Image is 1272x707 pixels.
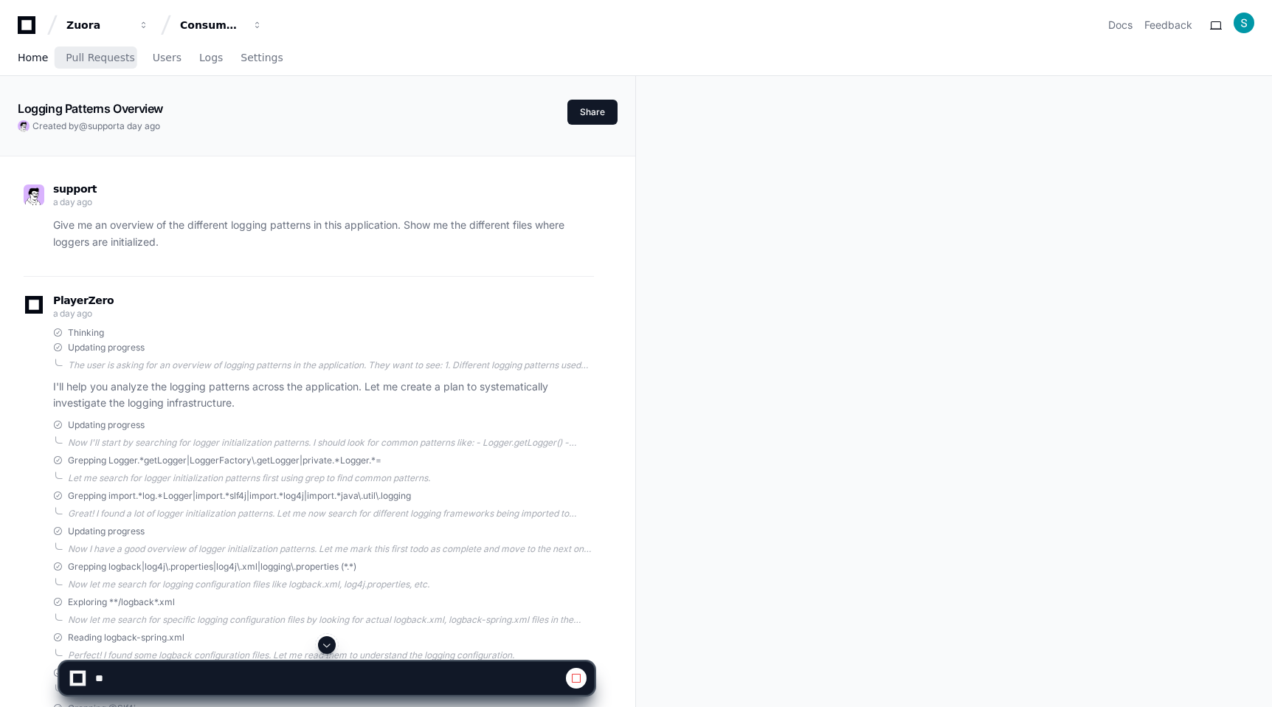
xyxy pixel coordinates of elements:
[180,18,243,32] div: Consumption
[66,53,134,62] span: Pull Requests
[68,561,356,573] span: Grepping logback|log4j\.properties|log4j\.xml|logging\.properties (*.*)
[79,120,88,131] span: @
[24,184,44,205] img: avatar
[68,419,145,431] span: Updating progress
[120,120,160,131] span: a day ago
[53,296,114,305] span: PlayerZero
[1108,18,1133,32] a: Docs
[199,41,223,75] a: Logs
[567,100,618,125] button: Share
[104,80,179,92] a: Powered byPylon
[68,632,184,644] span: Reading logback-spring.xml
[241,41,283,75] a: Settings
[153,53,182,62] span: Users
[53,183,97,195] span: support
[1144,18,1192,32] button: Feedback
[68,455,381,466] span: Grepping Logger.*getLogger|LoggerFactory\.getLogger|private.*Logger.*=
[199,53,223,62] span: Logs
[18,41,48,75] a: Home
[68,614,594,626] div: Now let me search for specific logging configuration files by looking for actual logback.xml, log...
[18,101,163,116] app-text-character-animate: Logging Patterns Overview
[66,18,130,32] div: Zuora
[88,120,120,131] span: support
[1234,13,1254,33] img: ACg8ocKb6Wvh4BzEbyBEigsRolAyFOoXK-1cRpbYZmrsaKuPmF5ThQ=s96-c
[68,472,594,484] div: Let me search for logger initialization patterns first using grep to find common patterns.
[61,12,155,38] button: Zuora
[68,596,175,608] span: Exploring **/logback*.xml
[53,308,91,319] span: a day ago
[66,41,134,75] a: Pull Requests
[68,359,594,371] div: The user is asking for an overview of logging patterns in the application. They want to see: 1. D...
[68,525,145,537] span: Updating progress
[32,120,160,132] span: Created by
[53,196,91,207] span: a day ago
[68,342,145,353] span: Updating progress
[18,53,48,62] span: Home
[68,508,594,520] div: Great! I found a lot of logger initialization patterns. Let me now search for different logging f...
[53,217,594,251] p: Give me an overview of the different logging patterns in this application. Show me the different ...
[53,379,594,413] p: I'll help you analyze the logging patterns across the application. Let me create a plan to system...
[68,543,594,555] div: Now I have a good overview of logger initialization patterns. Let me mark this first todo as comp...
[174,12,269,38] button: Consumption
[18,120,30,132] img: avatar
[68,579,594,590] div: Now let me search for logging configuration files like logback.xml, log4j.properties, etc.
[147,81,179,92] span: Pylon
[68,327,104,339] span: Thinking
[68,490,411,502] span: Grepping import.*log.*Logger|import.*slf4j|import.*log4j|import.*java\.util\.logging
[241,53,283,62] span: Settings
[68,437,594,449] div: Now I'll start by searching for logger initialization patterns. I should look for common patterns...
[153,41,182,75] a: Users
